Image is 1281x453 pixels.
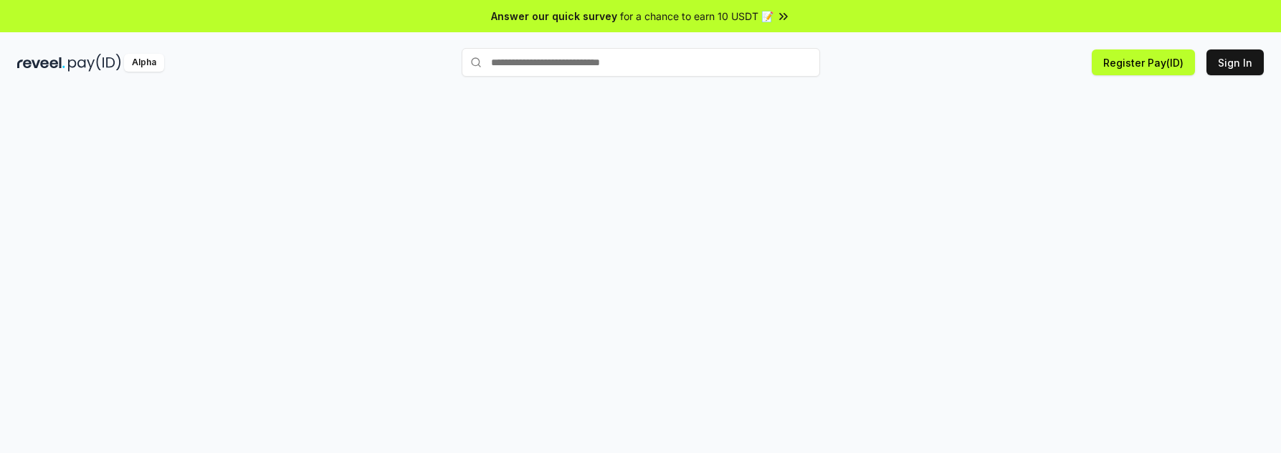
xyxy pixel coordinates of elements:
[491,9,617,24] span: Answer our quick survey
[620,9,773,24] span: for a chance to earn 10 USDT 📝
[1206,49,1264,75] button: Sign In
[124,54,164,72] div: Alpha
[17,54,65,72] img: reveel_dark
[68,54,121,72] img: pay_id
[1092,49,1195,75] button: Register Pay(ID)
